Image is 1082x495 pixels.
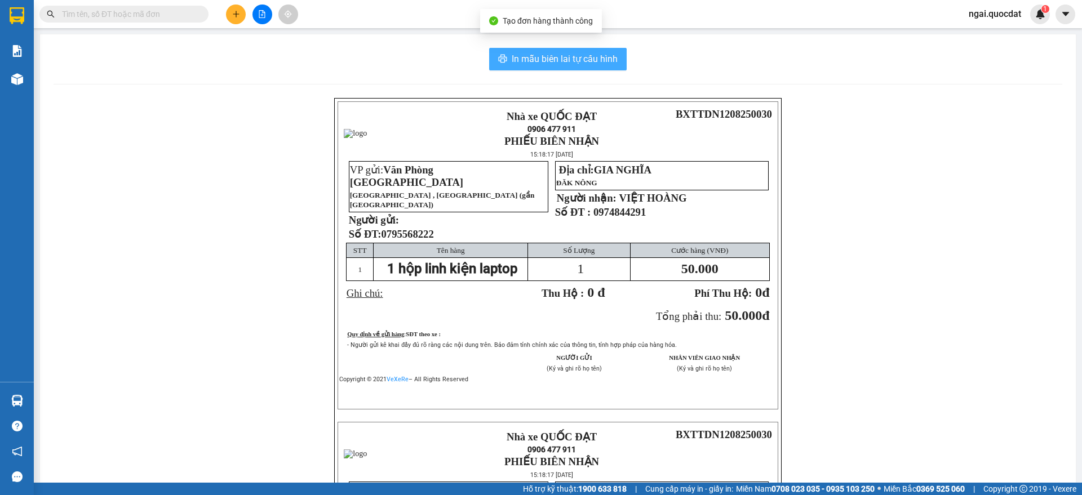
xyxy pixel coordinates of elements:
span: printer [498,54,507,65]
span: Tên hàng [437,246,465,255]
span: Copyright © 2021 – All Rights Reserved [339,376,468,383]
span: đ [762,308,769,323]
img: qr-code [706,122,742,158]
span: check-circle [489,16,498,25]
img: logo-vxr [10,7,24,24]
span: - Người gửi kê khai đầy đủ rõ ràng các nội dung trên. Bảo đảm tính chính xác của thông tin, tính ... [347,341,677,349]
span: BXTTDN1208250030 [676,108,772,120]
span: 15:18:17 [DATE] [530,471,573,479]
span: message [12,471,23,482]
span: In mẫu biên lai tự cấu hình [512,52,618,66]
span: Cước hàng (VNĐ) [671,246,728,255]
span: 50.000 [725,308,762,323]
strong: Nhà xe QUỐC ĐẠT [507,110,597,122]
strong: Người gửi: [349,214,399,226]
span: | [635,483,637,495]
img: logo [344,449,367,458]
span: 0 [755,285,762,300]
span: plus [232,10,240,18]
strong: NGƯỜI GỬI [556,355,592,361]
img: solution-icon [11,45,23,57]
button: caret-down [1056,5,1075,24]
strong: NHÂN VIÊN GIAO NHẬN [669,355,740,361]
a: VeXeRe [387,376,409,383]
span: 50.000 [681,261,719,276]
strong: SĐT theo xe : [406,331,441,337]
span: Phí Thu Hộ: [694,287,752,299]
input: Tìm tên, số ĐT hoặc mã đơn [62,8,195,20]
span: 1 hộp linh kiện laptop [387,261,517,277]
span: VIỆT HOÀNG [619,192,686,204]
span: (Ký và ghi rõ họ tên) [677,365,732,372]
button: printerIn mẫu biên lai tự cấu hình [489,48,627,70]
button: aim [278,5,298,24]
span: question-circle [12,421,23,431]
img: logo [344,129,367,138]
button: file-add [252,5,272,24]
span: 0906 477 911 [527,445,576,454]
strong: đ [694,285,769,300]
span: 1 [358,265,362,274]
span: 0795568222 [381,228,433,240]
strong: PHIẾU BIÊN NHẬN [504,135,599,147]
span: BXTTDN1208250030 [676,429,772,440]
span: Cung cấp máy in - giấy in: [645,483,733,495]
span: 1 [577,261,584,276]
span: ĐĂK NÔNG [556,179,597,187]
span: Tổng phải thu: [656,310,721,322]
strong: Số ĐT: [349,228,434,240]
span: | [973,483,975,495]
strong: PHIẾU BIÊN NHẬN [504,456,599,467]
strong: 1900 633 818 [578,484,627,493]
span: caret-down [1061,9,1071,19]
img: qr-code [706,443,742,479]
span: Quy định về gửi hàng [347,331,404,337]
span: Ghi chú: [347,287,383,299]
img: warehouse-icon [11,73,23,85]
sup: 1 [1041,5,1049,13]
span: Miền Nam [736,483,875,495]
span: Hỗ trợ kỹ thuật: [523,483,627,495]
strong: 0369 525 060 [916,484,965,493]
span: Thu Hộ : [542,287,584,299]
span: 15:18:17 [DATE] [530,151,573,158]
img: icon-new-feature [1035,9,1045,19]
span: 0974844291 [593,206,646,218]
strong: Số ĐT : [555,206,591,218]
strong: 0708 023 035 - 0935 103 250 [771,484,875,493]
span: Địa chỉ: [558,164,651,176]
img: warehouse-icon [11,395,23,407]
span: Miền Bắc [884,483,965,495]
span: Tạo đơn hàng thành công [503,16,593,25]
span: 1 [1043,5,1047,13]
span: : [404,331,441,337]
span: 0906 477 911 [527,124,576,133]
span: GIA NGHĨA [594,164,651,176]
span: Văn Phòng [GEOGRAPHIC_DATA] [350,164,463,188]
button: plus [226,5,246,24]
span: VP gửi: [350,164,463,188]
span: (Ký và ghi rõ họ tên) [547,365,602,372]
span: copyright [1019,485,1027,493]
span: ⚪️ [877,487,881,491]
strong: Người nhận: [557,192,617,204]
span: aim [284,10,292,18]
span: search [47,10,55,18]
span: STT [353,246,367,255]
strong: Nhà xe QUỐC ĐẠT [507,431,597,443]
span: file-add [258,10,266,18]
span: notification [12,446,23,457]
span: [GEOGRAPHIC_DATA] , [GEOGRAPHIC_DATA] (gần [GEOGRAPHIC_DATA]) [350,191,535,209]
span: ngai.quocdat [960,7,1030,21]
span: Số Lượng [563,246,595,255]
span: 0 đ [587,285,605,300]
